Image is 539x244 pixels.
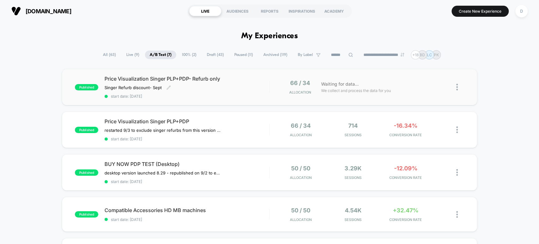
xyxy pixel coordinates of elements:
span: start date: [DATE] [105,94,269,99]
img: close [456,169,458,176]
span: We collect and process the data for you [321,88,391,94]
span: 3.29k [344,165,362,172]
span: -12.09% [394,165,417,172]
span: Allocation [289,90,311,95]
span: All ( 63 ) [98,51,121,59]
div: + 18 [411,50,420,59]
span: Live ( 9 ) [122,51,144,59]
span: 66 / 34 [290,80,310,86]
span: published [75,169,98,176]
div: REPORTS [254,6,286,16]
span: 50 / 50 [291,165,310,172]
span: published [75,127,98,133]
span: start date: [DATE] [105,179,269,184]
span: published [75,211,98,217]
span: 714 [348,122,358,129]
img: end [400,53,404,57]
img: close [456,126,458,133]
div: D [515,5,528,17]
span: 100% ( 2 ) [177,51,201,59]
button: D [513,5,530,18]
span: 50 / 50 [291,207,310,214]
div: AUDIENCES [221,6,254,16]
p: BD [420,52,425,57]
span: Waiting for data... [321,81,359,88]
div: LIVE [189,6,221,16]
span: CONVERSION RATE [381,175,430,180]
span: Draft ( 43 ) [202,51,229,59]
span: CONVERSION RATE [381,133,430,137]
h1: My Experiences [241,32,298,41]
img: close [456,84,458,90]
span: Price Visualization Singer PLP+PDP [105,118,269,125]
span: Sessions [328,217,378,222]
p: PK [434,52,439,57]
span: Allocation [290,133,312,137]
span: Sessions [328,133,378,137]
img: close [456,211,458,218]
span: Archived ( 119 ) [259,51,292,59]
button: Create New Experience [452,6,509,17]
span: 4.54k [345,207,362,214]
span: 66 / 34 [291,122,311,129]
div: INSPIRATIONS [286,6,318,16]
span: Price Visualization Singer PLP+PDP- Refurb only [105,76,269,82]
p: LC [427,52,432,57]
span: start date: [DATE] [105,217,269,222]
span: By Label [298,52,313,57]
span: start date: [DATE] [105,137,269,141]
img: Visually logo [11,6,21,16]
span: Paused ( 11 ) [230,51,258,59]
div: ACADEMY [318,6,350,16]
span: CONVERSION RATE [381,217,430,222]
span: Compatible Accessories HD MB machines [105,207,269,213]
span: restarted 9/3 to exclude singer refurbs from this version of the test [105,128,222,133]
button: [DOMAIN_NAME] [9,6,73,16]
span: Allocation [290,217,312,222]
span: Singer Refurb discount- Sept [105,85,162,90]
span: Sessions [328,175,378,180]
span: A/B Test ( 7 ) [145,51,176,59]
span: -16.34% [394,122,417,129]
span: +32.47% [393,207,418,214]
span: Allocation [290,175,312,180]
span: desktop version launched 8.29﻿ - republished on 9/2 to ensure OOS products dont show the buy now ... [105,170,222,175]
span: BUY NOW PDP TEST (Desktop) [105,161,269,167]
span: [DOMAIN_NAME] [26,8,71,15]
span: published [75,84,98,90]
